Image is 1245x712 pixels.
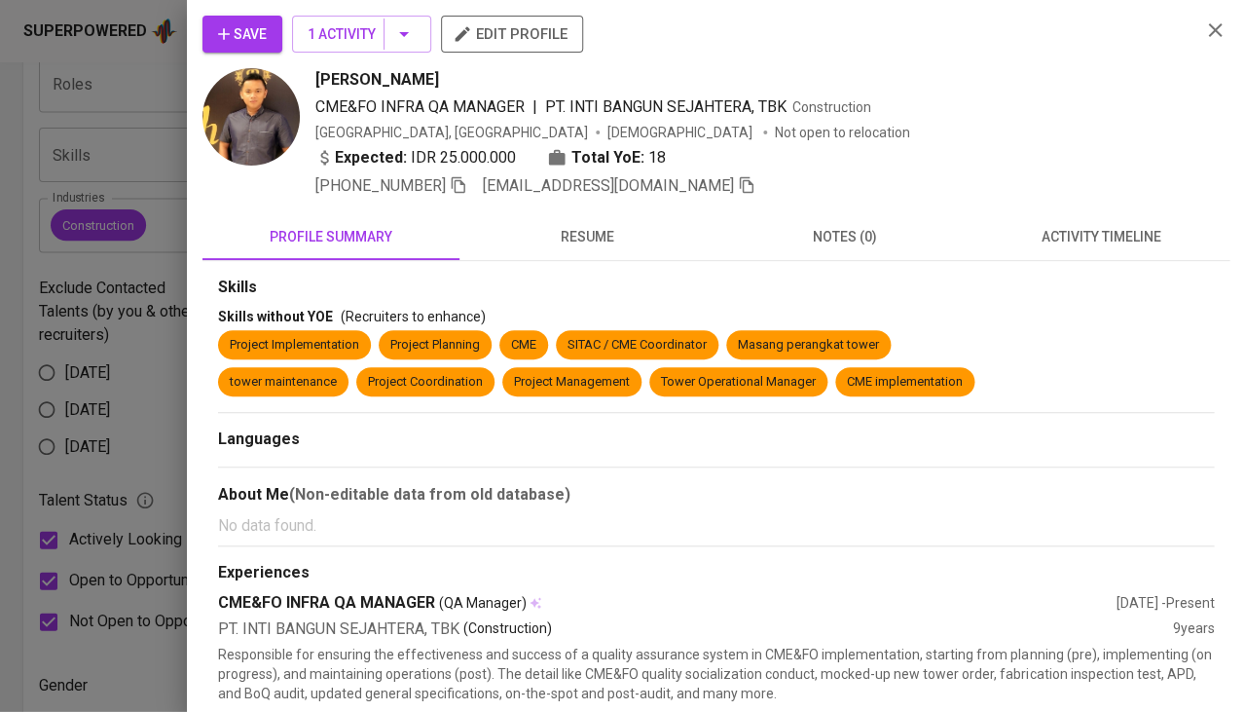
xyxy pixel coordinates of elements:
[511,336,536,355] div: CME
[218,309,333,324] span: Skills without YOE
[315,146,516,169] div: IDR 25.000.000
[571,146,644,169] b: Total YoE:
[308,22,416,47] span: 1 Activity
[218,277,1214,299] div: Skills
[792,99,871,115] span: Construction
[607,123,755,142] span: [DEMOGRAPHIC_DATA]
[218,618,1172,641] div: PT. INTI BANGUN SEJAHTERA, TBK
[230,373,337,392] div: tower maintenance
[218,562,1214,584] div: Experiences
[439,593,527,613] span: (QA Manager)
[218,22,267,47] span: Save
[214,225,448,249] span: profile summary
[738,336,879,355] div: Masang perangkat tower
[292,16,431,53] button: 1 Activity
[463,618,552,641] p: (Construction)
[368,373,483,392] div: Project Coordination
[775,123,910,142] p: Not open to relocation
[315,68,439,92] span: [PERSON_NAME]
[218,645,1214,703] p: Responsible for ensuring the effectiveness and success of a quality assurance system in CME&FO im...
[483,176,734,195] span: [EMAIL_ADDRESS][DOMAIN_NAME]
[202,68,300,166] img: 2c5f041e9177c778f6d931098a35813d.jpeg
[441,16,583,53] button: edit profile
[471,225,705,249] span: resume
[648,146,666,169] span: 18
[568,336,707,355] div: SITAC / CME Coordinator
[661,373,816,392] div: Tower Operational Manager
[202,16,282,53] button: Save
[315,176,446,195] span: [PHONE_NUMBER]
[230,336,359,355] div: Project Implementation
[218,514,1214,538] p: No data found.
[1172,618,1214,641] div: 9 years
[218,429,1214,451] div: Languages
[315,123,588,142] div: [GEOGRAPHIC_DATA], [GEOGRAPHIC_DATA]
[218,483,1214,506] div: About Me
[315,97,525,116] span: CME&FO INFRA QA MANAGER
[457,21,568,47] span: edit profile
[984,225,1218,249] span: activity timeline
[847,373,963,392] div: CME implementation
[218,592,1116,615] div: CME&FO INFRA QA MANAGER
[545,97,787,116] span: PT. INTI BANGUN SEJAHTERA, TBK
[289,485,570,504] b: (Non-editable data from old database)
[335,146,407,169] b: Expected:
[441,25,583,41] a: edit profile
[514,373,630,392] div: Project Management
[341,309,486,324] span: (Recruiters to enhance)
[1116,593,1214,613] div: [DATE] - Present
[532,95,537,119] span: |
[728,225,962,249] span: notes (0)
[390,336,480,355] div: Project Planning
